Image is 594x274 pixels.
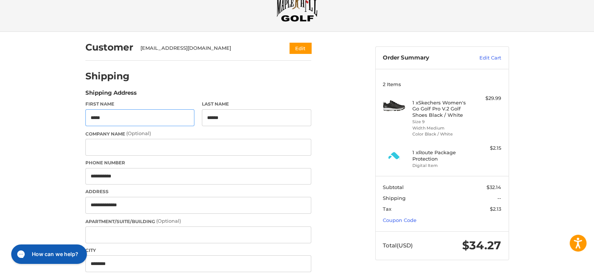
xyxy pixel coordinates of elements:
a: Edit Cart [463,54,501,62]
h4: 1 x Route Package Protection [412,149,470,162]
li: Size 9 [412,119,470,125]
span: Total (USD) [383,242,413,249]
span: $32.14 [487,184,501,190]
h3: 2 Items [383,81,501,87]
li: Digital Item [412,162,470,169]
label: Company Name [85,130,311,137]
span: Shipping [383,195,406,201]
h3: Order Summary [383,54,463,62]
div: $29.99 [472,95,501,102]
span: $2.13 [490,206,501,212]
h2: Shipping [85,70,130,82]
span: Tax [383,206,391,212]
span: $34.27 [462,238,501,252]
legend: Shipping Address [85,89,137,101]
span: Subtotal [383,184,404,190]
li: Width Medium [412,125,470,131]
iframe: Gorgias live chat messenger [7,242,89,267]
label: City [85,247,311,254]
li: Color Black / White [412,131,470,137]
a: Coupon Code [383,217,416,223]
div: [EMAIL_ADDRESS][DOMAIN_NAME] [140,45,275,52]
div: $2.15 [472,144,501,152]
small: (Optional) [126,130,151,136]
span: -- [497,195,501,201]
small: (Optional) [156,218,181,224]
label: Phone Number [85,159,311,166]
label: First Name [85,101,195,107]
label: Address [85,188,311,195]
label: Apartment/Suite/Building [85,217,311,225]
h2: Customer [85,42,133,53]
h4: 1 x Skechers Women's Go Golf Pro V.2 Golf Shoes Black / White [412,100,470,118]
button: Edit [290,43,311,54]
label: Last Name [202,101,311,107]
